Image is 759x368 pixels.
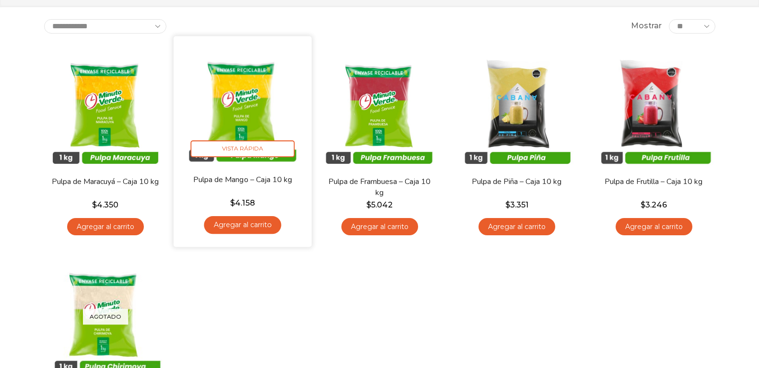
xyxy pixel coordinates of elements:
a: Agregar al carrito: “Pulpa de Piña - Caja 10 kg” [479,218,555,236]
bdi: 4.350 [92,200,118,209]
select: Pedido de la tienda [44,19,166,34]
bdi: 3.351 [505,200,528,209]
a: Agregar al carrito: “Pulpa de Frutilla - Caja 10 kg” [616,218,692,236]
a: Pulpa de Frutilla – Caja 10 kg [598,176,709,187]
span: $ [641,200,645,209]
a: Pulpa de Frambuesa – Caja 10 kg [324,176,434,198]
a: Pulpa de Mango – Caja 10 kg [187,174,298,185]
span: $ [92,200,97,209]
a: Agregar al carrito: “Pulpa de Maracuyá - Caja 10 kg” [67,218,144,236]
span: $ [505,200,510,209]
span: $ [366,200,371,209]
bdi: 3.246 [641,200,667,209]
bdi: 4.158 [230,198,255,207]
a: Pulpa de Maracuyá – Caja 10 kg [50,176,160,187]
span: $ [230,198,235,207]
a: Agregar al carrito: “Pulpa de Mango - Caja 10 kg” [204,216,281,234]
bdi: 5.042 [366,200,393,209]
a: Agregar al carrito: “Pulpa de Frambuesa - Caja 10 kg” [341,218,418,236]
a: Pulpa de Piña – Caja 10 kg [461,176,572,187]
span: Vista Rápida [190,140,294,157]
p: Agotado [83,309,128,325]
span: Mostrar [631,21,662,32]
